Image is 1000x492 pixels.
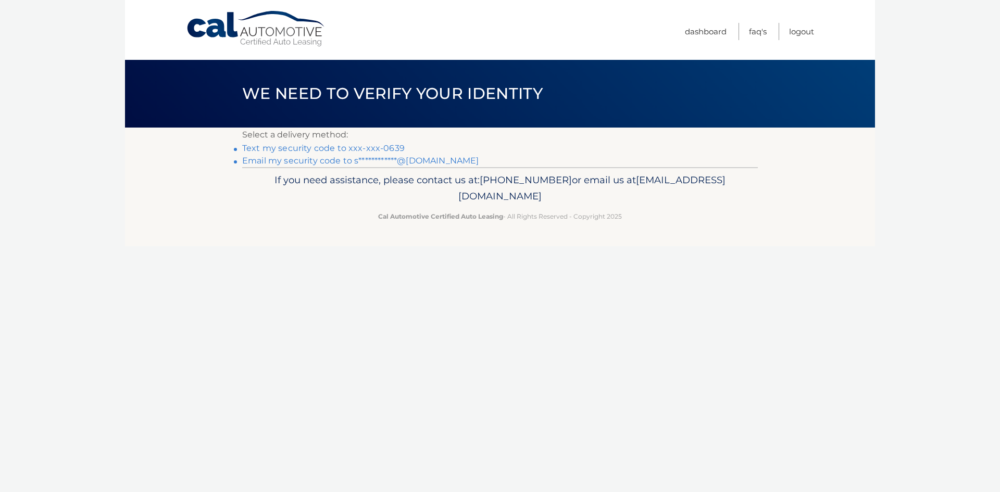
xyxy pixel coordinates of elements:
[249,211,751,222] p: - All Rights Reserved - Copyright 2025
[685,23,727,40] a: Dashboard
[242,84,543,103] span: We need to verify your identity
[480,174,572,186] span: [PHONE_NUMBER]
[749,23,767,40] a: FAQ's
[249,172,751,205] p: If you need assistance, please contact us at: or email us at
[378,212,503,220] strong: Cal Automotive Certified Auto Leasing
[242,128,758,142] p: Select a delivery method:
[186,10,327,47] a: Cal Automotive
[242,143,405,153] a: Text my security code to xxx-xxx-0639
[789,23,814,40] a: Logout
